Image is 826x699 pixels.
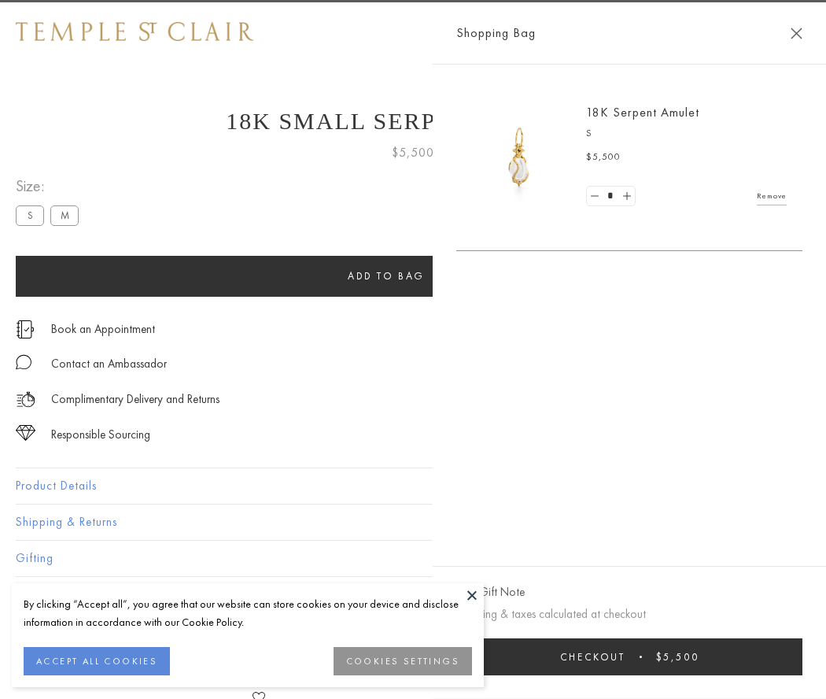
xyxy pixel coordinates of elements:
[392,142,434,163] span: $5,500
[348,269,425,283] span: Add to bag
[16,390,35,409] img: icon_delivery.svg
[50,205,79,225] label: M
[586,150,621,165] span: $5,500
[16,425,35,441] img: icon_sourcing.svg
[791,28,802,39] button: Close Shopping Bag
[456,638,802,675] button: Checkout $5,500
[16,541,810,576] button: Gifting
[16,354,31,370] img: MessageIcon-01_2.svg
[24,647,170,675] button: ACCEPT ALL COOKIES
[587,187,603,206] a: Set quantity to 0
[472,110,566,205] img: P51836-E11SERPPV
[656,650,699,664] span: $5,500
[51,425,150,445] div: Responsible Sourcing
[16,173,85,199] span: Size:
[16,22,253,41] img: Temple St. Clair
[586,126,787,142] p: S
[456,582,525,602] button: Add Gift Note
[456,605,802,624] p: Shipping & taxes calculated at checkout
[16,108,810,135] h1: 18K Small Serpent Amulet
[16,468,810,504] button: Product Details
[51,320,155,338] a: Book an Appointment
[618,187,634,206] a: Set quantity to 2
[51,354,167,374] div: Contact an Ambassador
[586,104,699,120] a: 18K Serpent Amulet
[334,647,472,675] button: COOKIES SETTINGS
[456,23,536,43] span: Shopping Bag
[16,205,44,225] label: S
[757,187,787,205] a: Remove
[16,320,35,338] img: icon_appointment.svg
[24,595,472,631] div: By clicking “Accept all”, you agree that our website can store cookies on your device and disclos...
[51,390,219,409] p: Complimentary Delivery and Returns
[560,650,625,664] span: Checkout
[16,505,810,540] button: Shipping & Returns
[16,256,757,297] button: Add to bag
